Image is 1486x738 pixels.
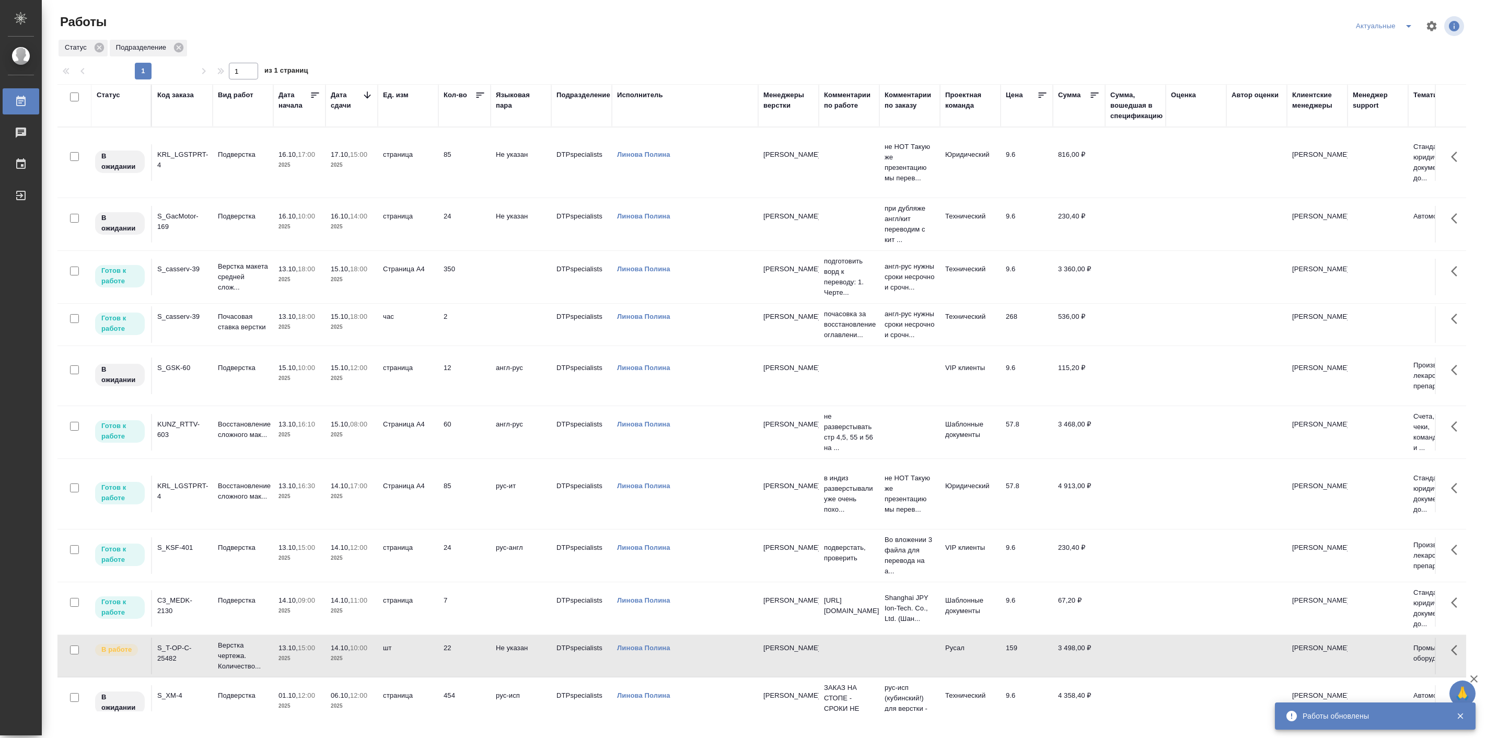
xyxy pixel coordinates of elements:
[1449,711,1471,721] button: Закрыть
[1445,144,1470,169] button: Здесь прячутся важные кнопки
[551,414,612,451] td: DTPspecialists
[1287,144,1348,181] td: [PERSON_NAME]
[331,491,373,502] p: 2025
[94,363,146,387] div: Исполнитель назначен, приступать к работе пока рано
[331,364,350,372] p: 15.10,
[1419,14,1444,39] span: Настроить таблицу
[1413,142,1464,183] p: Стандартные юридические документы, до...
[331,701,373,711] p: 2025
[298,420,315,428] p: 16:10
[1001,476,1053,512] td: 57.8
[1353,18,1419,34] div: split button
[1445,414,1470,439] button: Здесь прячутся важные кнопки
[438,476,491,512] td: 85
[824,256,874,298] p: подготовить ворд к переводу: 1. Черте...
[101,364,138,385] p: В ожидании
[617,644,670,652] a: Линова Полина
[331,212,350,220] p: 16.10,
[331,373,373,384] p: 2025
[1445,358,1470,383] button: Здесь прячутся важные кнопки
[157,543,207,553] div: S_KSF-401
[763,264,814,274] p: [PERSON_NAME]
[824,683,874,724] p: ЗАКАЗ НА СТОПЕ - СРОКИ НЕ АКТУАЛЬНЫЕ,...
[331,553,373,563] p: 2025
[885,473,935,515] p: не НОТ Такую же презентацию мы перев...
[378,685,438,722] td: страница
[218,261,268,293] p: Верстка макета средней слож...
[940,414,1001,451] td: Шаблонные документы
[617,420,670,428] a: Линова Полина
[491,685,551,722] td: рус-исп
[218,149,268,160] p: Подверстка
[331,482,350,490] p: 14.10,
[438,306,491,343] td: 2
[617,596,670,604] a: Линова Полина
[157,363,207,373] div: S_GSK-60
[1053,206,1105,243] td: 230,40 ₽
[1413,360,1464,391] p: Производство лекарственных препаратов
[824,543,874,563] p: подверстать, проверить
[824,595,874,616] p: [URL][DOMAIN_NAME]..
[350,212,367,220] p: 14:00
[617,691,670,699] a: Линова Полина
[298,644,315,652] p: 15:00
[331,274,373,285] p: 2025
[94,690,146,715] div: Исполнитель назначен, приступать к работе пока рано
[218,690,268,701] p: Подверстка
[1454,683,1471,705] span: 🙏
[1001,638,1053,674] td: 159
[1413,690,1464,701] p: Автомобилестроение
[438,358,491,394] td: 12
[331,265,350,273] p: 15.10,
[331,222,373,232] p: 2025
[1413,473,1464,515] p: Стандартные юридические документы, до...
[331,322,373,332] p: 2025
[278,606,320,616] p: 2025
[617,544,670,551] a: Линова Полина
[378,476,438,512] td: Страница А4
[331,596,350,604] p: 14.10,
[1053,306,1105,343] td: 536,00 ₽
[278,553,320,563] p: 2025
[1053,638,1105,674] td: 3 498,00 ₽
[763,363,814,373] p: [PERSON_NAME]
[1287,259,1348,295] td: [PERSON_NAME]
[278,212,298,220] p: 16.10,
[378,206,438,243] td: страница
[1445,306,1470,331] button: Здесь прячутся важные кнопки
[438,685,491,722] td: 454
[278,430,320,440] p: 2025
[438,259,491,295] td: 350
[491,206,551,243] td: Не указан
[617,265,670,273] a: Линова Полина
[885,90,935,111] div: Комментарии по заказу
[551,685,612,722] td: DTPspecialists
[350,420,367,428] p: 08:00
[885,683,935,724] p: рус-исп (кубинский!) для верстки - ну...
[491,638,551,674] td: Не указан
[551,638,612,674] td: DTPspecialists
[218,211,268,222] p: Подверстка
[378,144,438,181] td: страница
[1413,90,1445,100] div: Тематика
[1053,590,1105,627] td: 67,20 ₽
[278,653,320,664] p: 2025
[331,644,350,652] p: 14.10,
[556,90,610,100] div: Подразделение
[378,638,438,674] td: шт
[383,90,409,100] div: Ед. изм
[1232,90,1279,100] div: Автор оценки
[1287,685,1348,722] td: [PERSON_NAME]
[617,313,670,320] a: Линова Полина
[763,595,814,606] p: [PERSON_NAME]
[94,643,146,657] div: Исполнитель выполняет работу
[94,149,146,174] div: Исполнитель назначен, приступать к работе пока рано
[496,90,546,111] div: Языковая пара
[94,264,146,289] div: Исполнитель может приступить к работе
[438,590,491,627] td: 7
[940,685,1001,722] td: Технический
[940,476,1001,512] td: Юридический
[551,306,612,343] td: DTPspecialists
[438,638,491,674] td: 22
[350,313,367,320] p: 18:00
